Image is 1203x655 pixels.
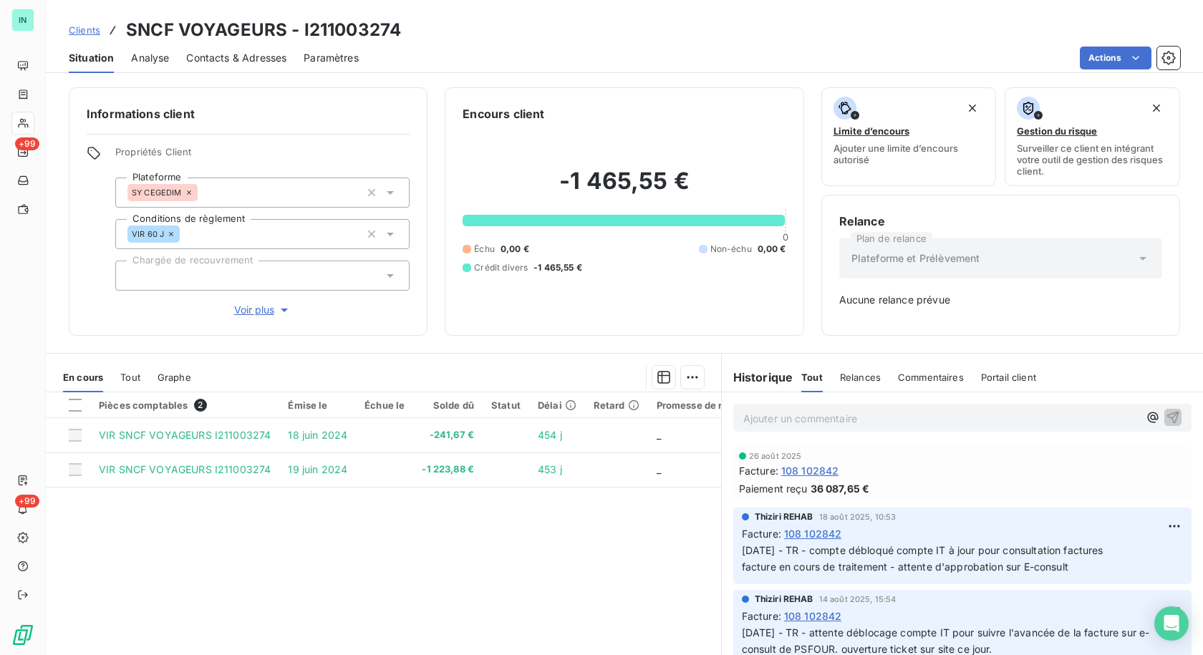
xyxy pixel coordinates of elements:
span: -241,67 € [422,428,474,442]
span: Non-échu [710,243,752,256]
span: Thiziri REHAB [755,593,813,606]
span: [DATE] - TR - compte débloqué compte IT à jour pour consultation factures facture en cours de tra... [742,544,1103,573]
input: Ajouter une valeur [198,186,209,199]
div: IN [11,9,34,31]
span: 19 juin 2024 [288,463,347,475]
span: 108 102842 [784,526,842,541]
span: 0,00 € [758,243,786,256]
div: Pièces comptables [99,399,271,412]
span: Commentaires [898,372,964,383]
span: SY CEGEDIM [132,188,182,197]
span: Tout [801,372,823,383]
span: +99 [15,137,39,150]
span: 454 j [538,429,562,441]
span: [DATE] - TR - attente déblocage compte IT pour suivre l'avancée de la facture sur e-consult de PS... [742,626,1150,655]
div: Délai [538,399,576,411]
span: Échu [474,243,495,256]
span: Graphe [158,372,191,383]
div: Statut [491,399,521,411]
span: Facture : [742,608,781,624]
span: 18 juin 2024 [288,429,347,441]
span: _ [657,429,661,441]
span: Gestion du risque [1017,125,1097,137]
span: Paramètres [304,51,359,65]
h6: Informations client [87,105,410,122]
span: Ajouter une limite d’encours autorisé [834,142,985,165]
span: 453 j [538,463,562,475]
span: 18 août 2025, 10:53 [819,513,897,521]
span: 26 août 2025 [749,452,802,460]
span: _ [657,463,661,475]
span: VIR 60 J [132,230,164,238]
span: Paiement reçu [739,481,808,496]
span: Relances [840,372,881,383]
h6: Encours client [463,105,544,122]
span: Facture : [742,526,781,541]
span: -1 223,88 € [422,462,474,477]
div: Promesse de règlement [657,399,767,411]
h6: Relance [839,213,1162,230]
span: Propriétés Client [115,146,410,166]
span: 36 087,65 € [811,481,870,496]
span: Portail client [981,372,1036,383]
span: +99 [15,495,39,508]
div: Échue le [364,399,405,411]
span: Contacts & Adresses [186,51,286,65]
span: 2 [194,399,207,412]
span: Facture : [739,463,778,478]
span: Voir plus [234,303,291,317]
span: Aucune relance prévue [839,293,1162,307]
span: Situation [69,51,114,65]
div: Open Intercom Messenger [1154,606,1189,641]
span: Crédit divers [474,261,528,274]
span: Tout [120,372,140,383]
span: 0,00 € [501,243,529,256]
div: Émise le [288,399,347,411]
span: En cours [63,372,103,383]
span: Limite d’encours [834,125,909,137]
div: Solde dû [422,399,474,411]
span: Surveiller ce client en intégrant votre outil de gestion des risques client. [1017,142,1168,177]
span: VIR SNCF VOYAGEURS I211003274 [99,463,271,475]
a: Clients [69,23,100,37]
span: Clients [69,24,100,36]
h6: Historique [722,369,793,386]
span: 14 août 2025, 15:54 [819,595,897,603]
h3: SNCF VOYAGEURS - I211003274 [126,17,401,43]
span: 0 [783,231,788,243]
span: Analyse [131,51,169,65]
input: Ajouter une valeur [180,228,191,241]
button: Actions [1080,47,1151,69]
span: 108 102842 [784,608,842,624]
span: -1 465,55 € [533,261,582,274]
span: Plateforme et Prélèvement [851,251,980,266]
button: Voir plus [115,302,410,318]
h2: -1 465,55 € [463,167,786,210]
input: Ajouter une valeur [127,269,139,282]
div: Retard [594,399,639,411]
span: 108 102842 [781,463,839,478]
span: Thiziri REHAB [755,510,813,523]
img: Logo LeanPay [11,624,34,646]
span: VIR SNCF VOYAGEURS I211003274 [99,429,271,441]
button: Gestion du risqueSurveiller ce client en intégrant votre outil de gestion des risques client. [1005,87,1180,186]
button: Limite d’encoursAjouter une limite d’encours autorisé [821,87,997,186]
